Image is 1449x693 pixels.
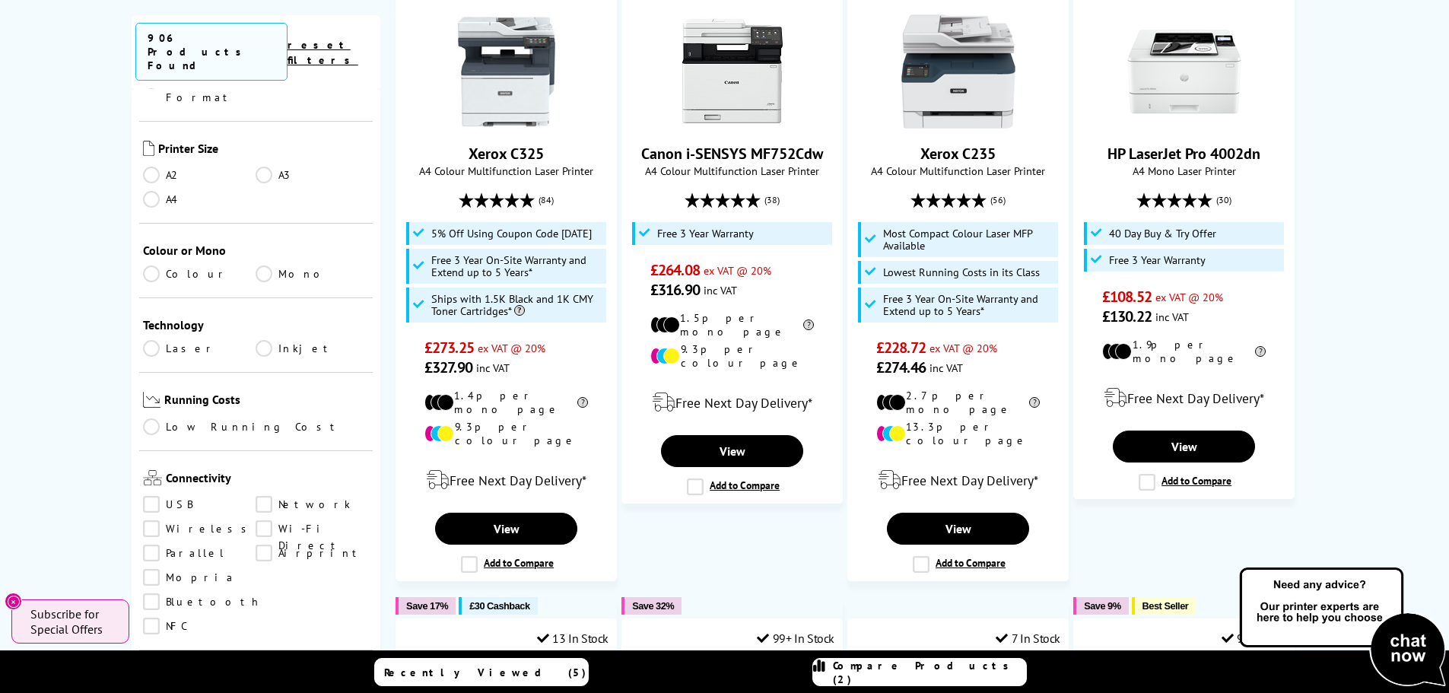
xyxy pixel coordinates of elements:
span: Recently Viewed (5) [384,666,586,679]
div: modal_delivery [630,381,834,424]
span: (56) [990,186,1006,215]
img: Open Live Chat window [1236,565,1449,690]
span: £108.52 [1102,287,1152,307]
span: 5% Off Using Coupon Code [DATE] [431,227,592,240]
span: £316.90 [650,280,700,300]
a: Mono [256,265,369,282]
span: £130.22 [1102,307,1152,326]
button: Save 9% [1073,597,1128,615]
a: A3 [256,167,369,183]
span: Compare Products (2) [833,659,1026,686]
span: 906 Products Found [135,23,288,81]
img: Printer Size [143,141,154,156]
span: ex VAT @ 20% [478,341,545,355]
a: Bluetooth [143,593,262,610]
span: £264.08 [650,260,700,280]
div: 99+ In Stock [757,631,834,646]
span: A4 Colour Multifunction Laser Printer [404,164,609,178]
span: Save 32% [632,600,674,612]
a: HP LaserJet Pro 4002dn [1107,144,1260,164]
button: Best Seller [1132,597,1196,615]
li: 9.3p per colour page [650,342,814,370]
span: (38) [764,186,780,215]
a: View [435,513,577,545]
label: Add to Compare [461,556,554,573]
div: 7 In Stock [996,631,1060,646]
span: 40 Day Buy & Try Offer [1109,227,1216,240]
span: Free 3 Year On-Site Warranty and Extend up to 5 Years* [431,254,603,278]
a: Recently Viewed (5) [374,658,589,686]
a: Inkjet [256,340,369,357]
span: (30) [1216,186,1231,215]
a: Compare Products (2) [812,658,1027,686]
button: Close [5,593,22,610]
label: Add to Compare [913,556,1006,573]
span: Best Seller [1142,600,1189,612]
li: 9.3p per colour page [424,420,588,447]
span: ex VAT @ 20% [1155,290,1223,304]
button: Save 17% [396,597,456,615]
a: reset filters [288,38,358,67]
span: £327.90 [424,358,472,377]
label: Add to Compare [687,478,780,495]
img: HP LaserJet Pro 4002dn [1127,14,1241,129]
div: modal_delivery [404,459,609,501]
a: A4 [143,191,256,208]
a: Low Running Cost [143,418,370,435]
span: Technology [143,317,370,332]
span: Connectivity [166,470,370,488]
span: ex VAT @ 20% [929,341,997,355]
img: Xerox C235 [901,14,1015,129]
a: Mopria [143,569,256,586]
span: A4 Mono Laser Printer [1082,164,1286,178]
span: Save 9% [1084,600,1120,612]
button: £30 Cashback [459,597,537,615]
a: HP LaserJet Pro 4002dn [1127,116,1241,132]
label: Add to Compare [1139,474,1231,491]
div: 9 In Stock [1222,631,1287,646]
a: Canon i-SENSYS MF752Cdw [641,144,823,164]
span: Most Compact Colour Laser MFP Available [883,227,1055,252]
a: Xerox C325 [469,144,544,164]
span: £228.72 [876,338,926,358]
a: A2 [143,167,256,183]
span: A4 Colour Multifunction Laser Printer [856,164,1060,178]
li: 1.9p per mono page [1102,338,1266,365]
span: inc VAT [929,361,963,375]
span: Subscribe for Special Offers [30,606,114,637]
span: £273.25 [424,338,474,358]
span: ex VAT @ 20% [704,263,771,278]
a: Canon i-SENSYS MF752Cdw [675,116,790,132]
span: Printer Size [158,141,370,159]
div: 13 In Stock [537,631,609,646]
a: Wireless [143,520,256,537]
span: Free 3 Year Warranty [657,227,754,240]
span: Lowest Running Costs in its Class [883,266,1040,278]
a: View [1113,431,1254,463]
li: 13.3p per colour page [876,420,1040,447]
span: £274.46 [876,358,926,377]
span: Running Costs [164,392,369,411]
a: View [661,435,802,467]
a: Parallel [143,545,256,561]
a: View [887,513,1028,545]
a: Xerox C235 [901,116,1015,132]
span: A4 Colour Multifunction Laser Printer [630,164,834,178]
a: Xerox C235 [920,144,996,164]
li: 1.4p per mono page [424,389,588,416]
span: (84) [539,186,554,215]
li: 2.7p per mono page [876,389,1040,416]
span: £30 Cashback [469,600,529,612]
a: Colour [143,265,256,282]
img: Xerox C325 [450,14,564,129]
a: Xerox C325 [450,116,564,132]
div: modal_delivery [856,459,1060,501]
span: Colour or Mono [143,243,370,258]
img: Canon i-SENSYS MF752Cdw [675,14,790,129]
span: Free 3 Year Warranty [1109,254,1206,266]
a: Airprint [256,545,369,561]
span: Ships with 1.5K Black and 1K CMY Toner Cartridges* [431,293,603,317]
span: inc VAT [704,283,737,297]
li: 1.5p per mono page [650,311,814,339]
span: Save 17% [406,600,448,612]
